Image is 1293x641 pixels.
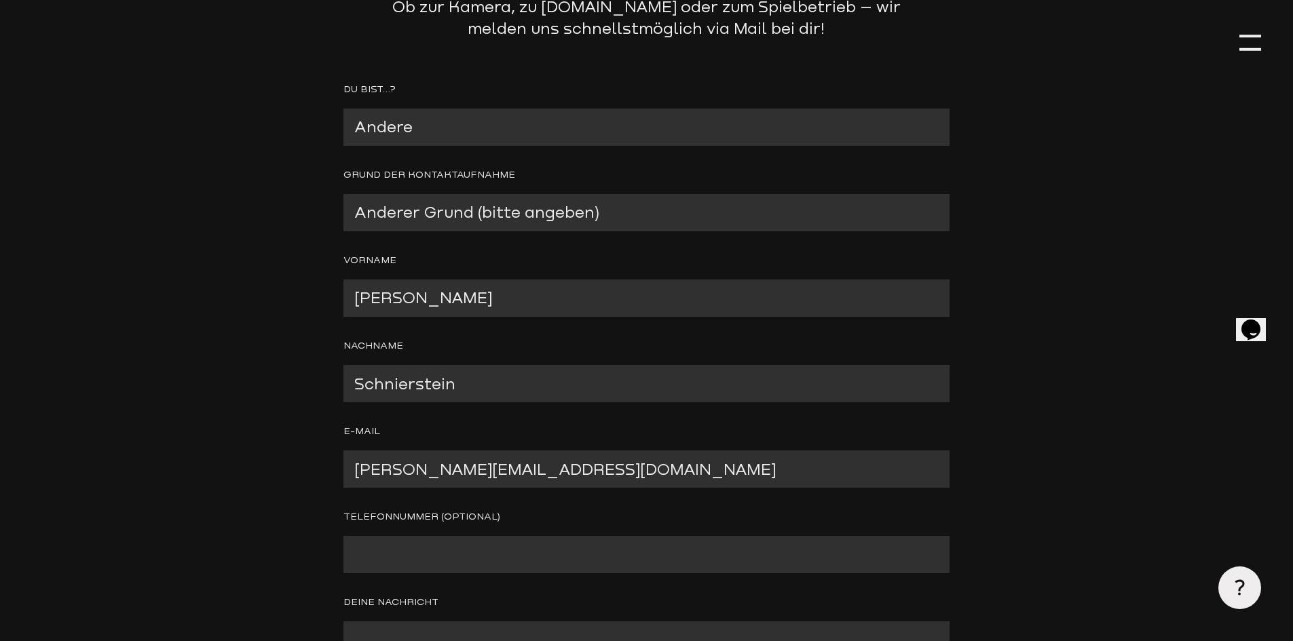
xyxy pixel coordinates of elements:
[1236,300,1279,341] iframe: chat widget
[343,594,950,610] label: Deine Nachricht
[343,167,950,183] label: Grund der Kontaktaufnahme
[343,81,950,98] label: Du bist...?
[343,509,950,525] label: Telefonnummer (optional)
[343,338,950,354] label: Nachname
[343,423,950,440] label: E-Mail
[343,252,950,269] label: Vorname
